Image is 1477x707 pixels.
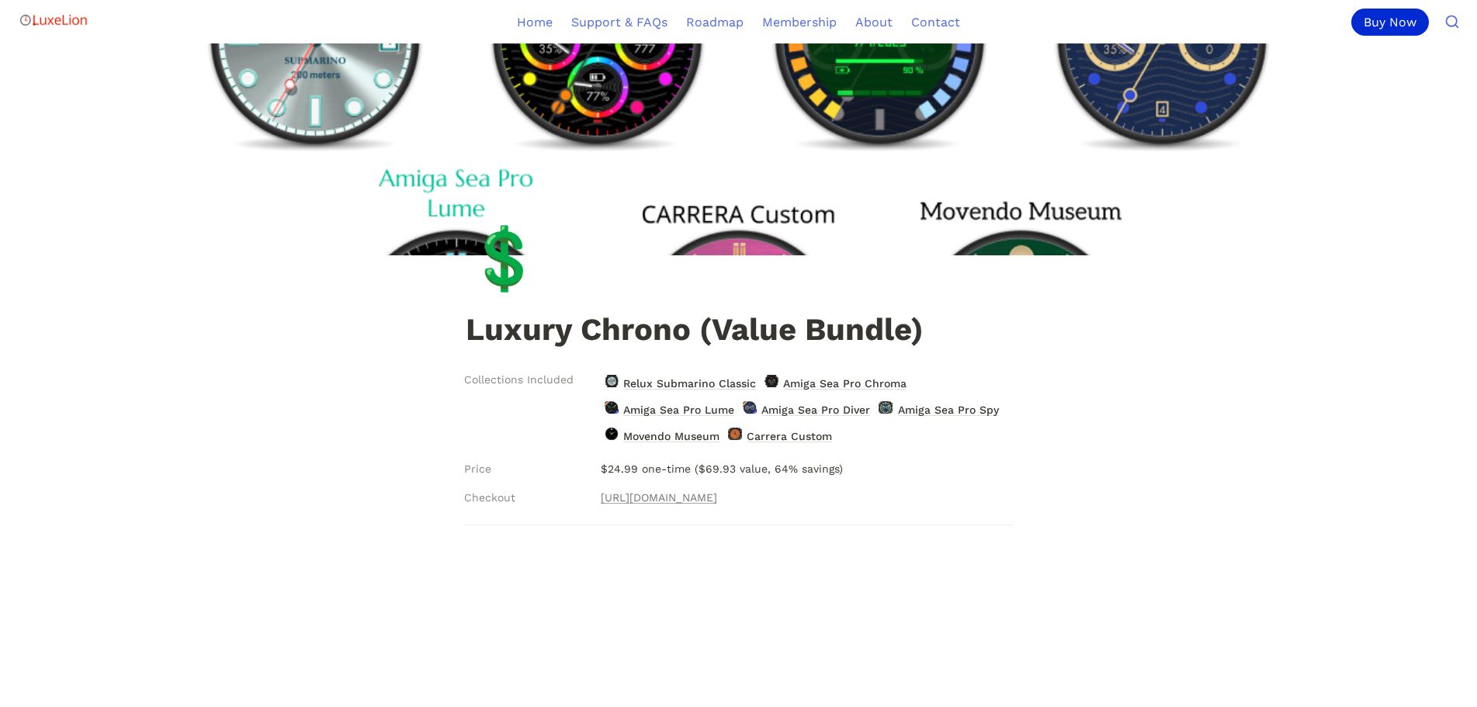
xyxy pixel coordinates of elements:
[595,455,1014,483] p: $24.99 one-time ($69.93 value, 64% savings)
[739,397,875,422] a: Amiga Sea Pro DiverAmiga Sea Pro Diver
[743,401,757,414] img: Amiga Sea Pro Diver
[622,426,721,446] span: Movendo Museum
[464,372,574,388] span: Collections Included
[1351,9,1435,36] a: Buy Now
[765,375,778,387] img: Amiga Sea Pro Chroma
[464,461,491,477] span: Price
[896,400,1000,420] span: Amiga Sea Pro Spy
[601,371,761,396] a: Relux Submarino ClassicRelux Submarino Classic
[464,313,1014,350] h1: Luxury Chrono (Value Bundle)
[466,228,542,289] div: 💲
[761,371,911,396] a: Amiga Sea Pro ChromaAmiga Sea Pro Chroma
[605,375,619,387] img: Relux Submarino Classic
[464,490,515,506] span: Checkout
[760,400,872,420] span: Amiga Sea Pro Diver
[605,428,619,440] img: Movendo Museum
[875,397,1003,422] a: Amiga Sea Pro SpyAmiga Sea Pro Spy
[622,400,736,420] span: Amiga Sea Pro Lume
[724,424,837,449] a: Carrera CustomCarrera Custom
[19,5,88,36] img: Logo
[879,401,893,414] img: Amiga Sea Pro Spy
[605,401,619,414] img: Amiga Sea Pro Lume
[601,424,724,449] a: Movendo MuseumMovendo Museum
[622,373,758,393] span: Relux Submarino Classic
[745,426,834,446] span: Carrera Custom
[782,373,908,393] span: Amiga Sea Pro Chroma
[601,488,717,507] a: [URL][DOMAIN_NAME]
[1351,9,1429,36] div: Buy Now
[601,397,739,422] a: Amiga Sea Pro LumeAmiga Sea Pro Lume
[728,428,742,440] img: Carrera Custom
